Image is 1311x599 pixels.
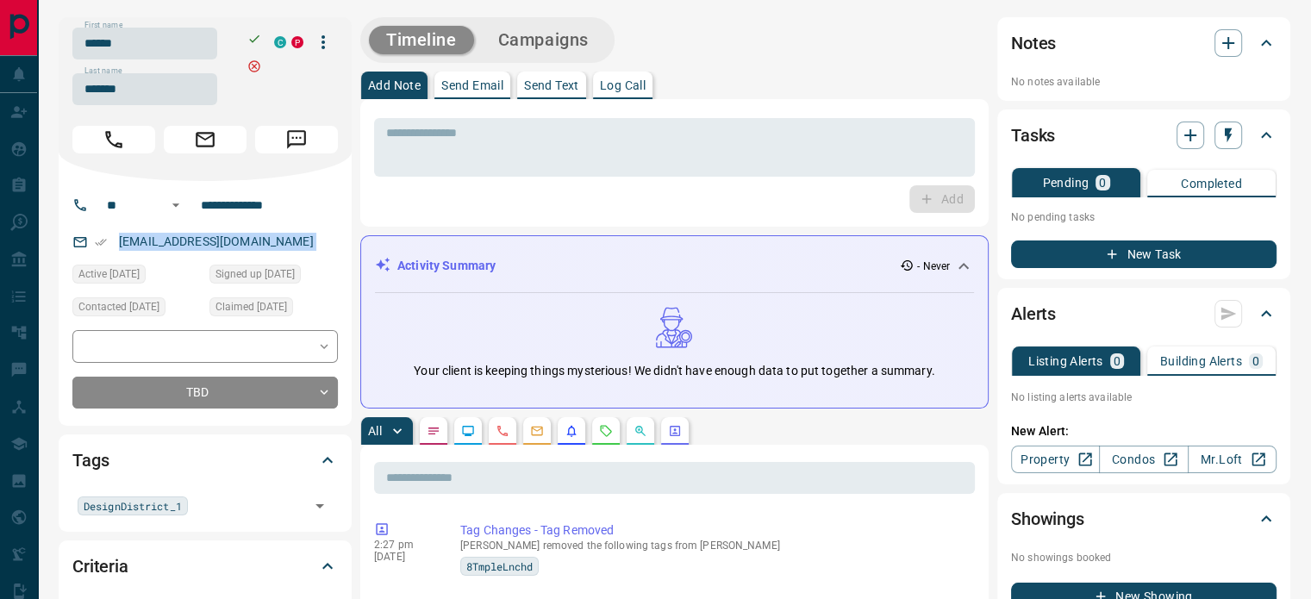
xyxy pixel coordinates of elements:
p: Send Text [524,79,579,91]
label: First name [84,20,122,31]
div: Fri Sep 10 2021 [72,297,201,321]
p: Add Note [368,79,421,91]
span: Message [255,126,338,153]
p: Your client is keeping things mysterious! We didn't have enough data to put together a summary. [414,362,934,380]
svg: Email Verified [95,236,107,248]
svg: Listing Alerts [565,424,578,438]
h2: Alerts [1011,300,1056,328]
h2: Notes [1011,29,1056,57]
p: New Alert: [1011,422,1277,440]
h2: Tasks [1011,122,1055,149]
svg: Calls [496,424,509,438]
div: Notes [1011,22,1277,64]
p: 0 [1099,177,1106,189]
p: Building Alerts [1160,355,1242,367]
span: Claimed [DATE] [215,298,287,315]
p: 0 [1252,355,1259,367]
p: 2:27 pm [374,539,434,551]
p: Log Call [600,79,646,91]
p: No listing alerts available [1011,390,1277,405]
div: TBD [72,377,338,409]
span: Active [DATE] [78,265,140,283]
div: Fri Sep 10 2021 [209,297,338,321]
svg: Agent Actions [668,424,682,438]
h2: Criteria [72,552,128,580]
button: Campaigns [481,26,606,54]
div: Tasks [1011,115,1277,156]
a: Property [1011,446,1100,473]
a: [EMAIL_ADDRESS][DOMAIN_NAME] [119,234,314,248]
div: Mon Sep 13 2021 [72,265,201,289]
a: Condos [1099,446,1188,473]
div: Alerts [1011,293,1277,334]
button: Open [165,195,186,215]
div: property.ca [291,36,303,48]
p: All [368,425,382,437]
h2: Showings [1011,505,1084,533]
span: Contacted [DATE] [78,298,159,315]
span: Signed up [DATE] [215,265,295,283]
p: [PERSON_NAME] removed the following tags from [PERSON_NAME] [460,540,968,552]
label: Last name [84,66,122,77]
p: - Never [917,259,950,274]
h2: Tags [72,446,109,474]
svg: Requests [599,424,613,438]
span: DesignDistrict_1 [84,497,182,515]
p: No showings booked [1011,550,1277,565]
p: Listing Alerts [1028,355,1103,367]
p: No notes available [1011,74,1277,90]
p: Pending [1042,177,1089,189]
p: Send Email [441,79,503,91]
span: Email [164,126,247,153]
svg: Lead Browsing Activity [461,424,475,438]
div: Showings [1011,498,1277,540]
div: Criteria [72,546,338,587]
div: Tags [72,440,338,481]
p: 0 [1114,355,1121,367]
div: condos.ca [274,36,286,48]
div: Wed Sep 08 2021 [209,265,338,289]
svg: Notes [427,424,440,438]
button: Open [308,494,332,518]
button: Timeline [369,26,474,54]
span: Call [72,126,155,153]
p: Tag Changes - Tag Removed [460,521,968,540]
span: 8TmpleLnchd [466,558,533,575]
svg: Opportunities [634,424,647,438]
a: Mr.Loft [1188,446,1277,473]
p: Activity Summary [397,257,496,275]
p: No pending tasks [1011,204,1277,230]
p: Completed [1181,178,1242,190]
div: Activity Summary- Never [375,250,974,282]
button: New Task [1011,240,1277,268]
p: [DATE] [374,551,434,563]
svg: Emails [530,424,544,438]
